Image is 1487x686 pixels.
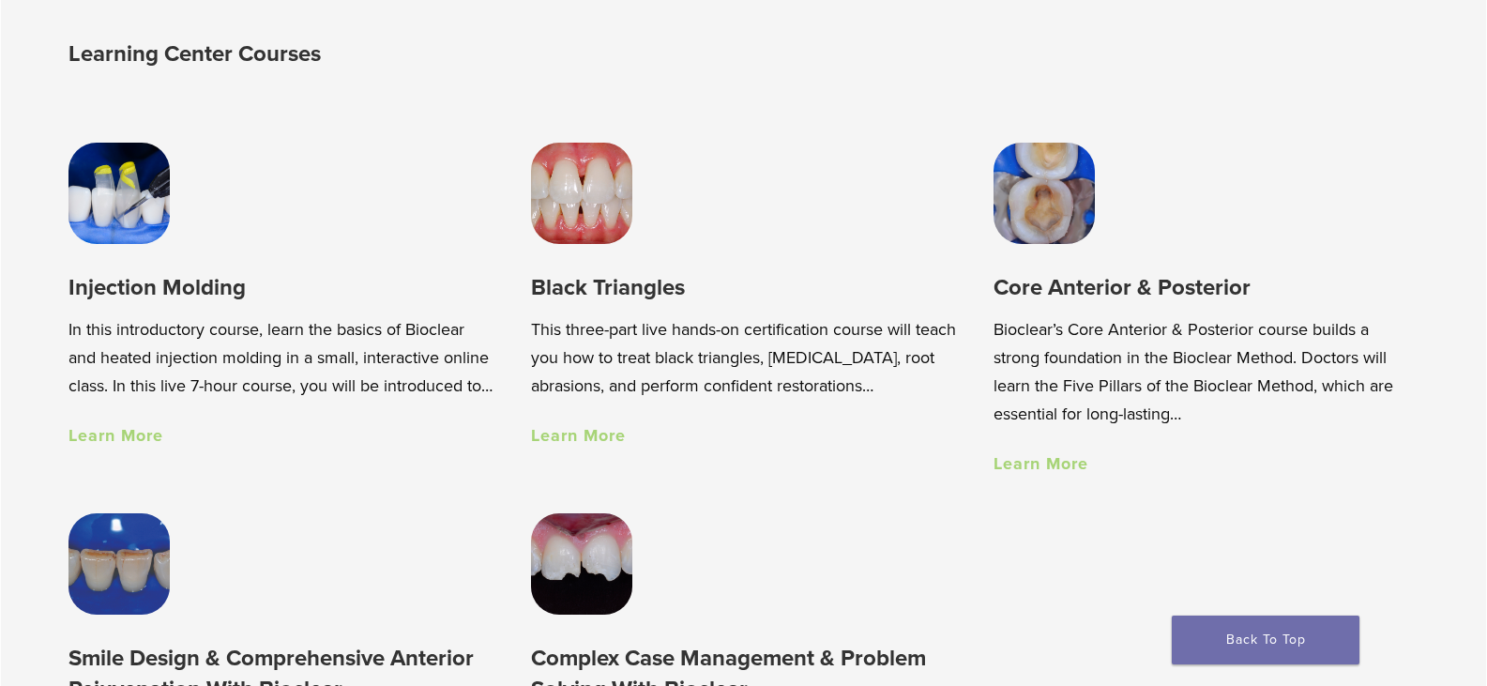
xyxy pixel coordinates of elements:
[68,272,493,303] h3: Injection Molding
[1172,616,1359,664] a: Back To Top
[68,315,493,400] p: In this introductory course, learn the basics of Bioclear and heated injection molding in a small...
[68,425,163,446] a: Learn More
[994,453,1088,474] a: Learn More
[994,272,1419,303] h3: Core Anterior & Posterior
[68,32,749,77] h2: Learning Center Courses
[531,425,626,446] a: Learn More
[531,272,956,303] h3: Black Triangles
[994,315,1419,428] p: Bioclear’s Core Anterior & Posterior course builds a strong foundation in the Bioclear Method. Do...
[531,315,956,400] p: This three-part live hands-on certification course will teach you how to treat black triangles, [...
